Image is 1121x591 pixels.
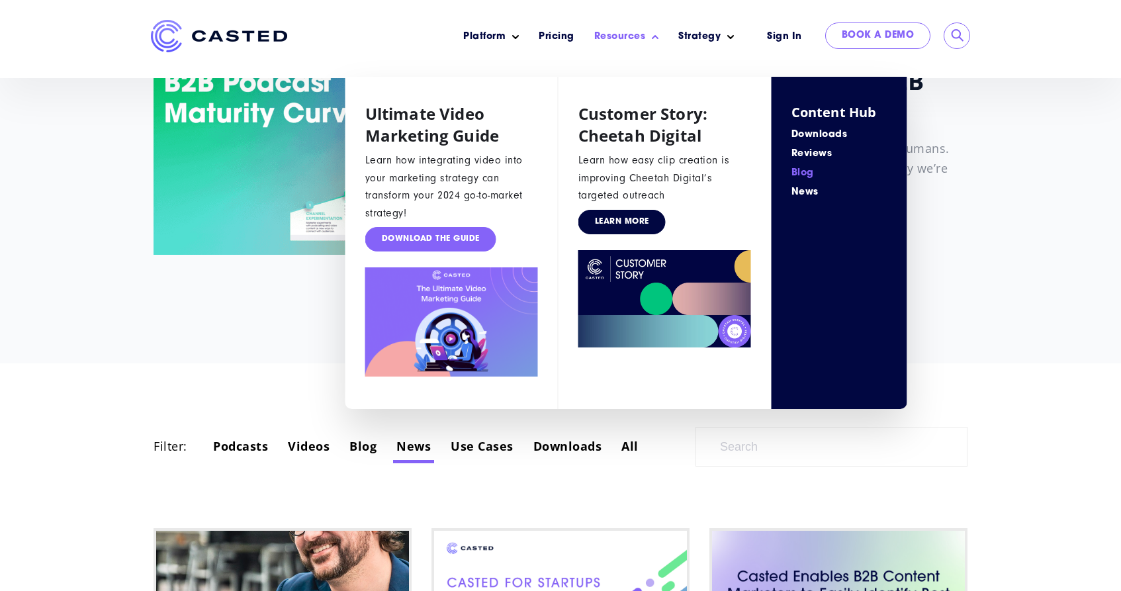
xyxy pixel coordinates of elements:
[533,438,602,454] a: Downloads
[151,20,287,52] img: Casted_Logo_Horizontal_FullColor_PUR_BLUE
[365,227,496,251] a: Download the Guide
[578,152,751,205] p: Learn how easy clip creation is improving Cheetah Digital’s targeted outreach
[578,250,751,347] img: Casted _ Customer Story (Cheetah Digital)-01-1
[451,438,514,454] a: Use Cases
[791,128,887,142] a: Downloads
[750,23,819,51] a: Sign In
[365,152,538,222] p: Learn how integrating video into your marketing strategy can transform your 2024 go-to-market str...
[154,32,551,255] img: The Next Generation of B2B Content Marketing: The B2B Podcast Maturity Curve
[307,20,744,54] nav: Main menu
[791,166,887,180] a: Blog
[695,427,967,467] input: Search
[365,103,538,146] h5: Ultimate Video Marketing Guide
[578,103,751,146] h5: Customer Story: Cheetah Digital
[791,147,887,161] a: Reviews
[288,438,330,454] a: Videos
[791,103,877,121] a: Content Hub
[349,438,377,454] a: Blog
[951,29,964,42] input: Submit
[621,438,639,454] a: All
[578,210,666,234] a: Learn More
[539,30,574,44] a: Pricing
[678,30,721,44] a: Strategy
[594,30,646,44] a: Resources
[365,267,538,377] img: Instagram post - 2
[791,185,887,199] a: News
[825,23,931,49] a: Book a Demo
[396,438,431,454] a: News
[213,438,268,454] a: Podcasts
[463,30,506,44] a: Platform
